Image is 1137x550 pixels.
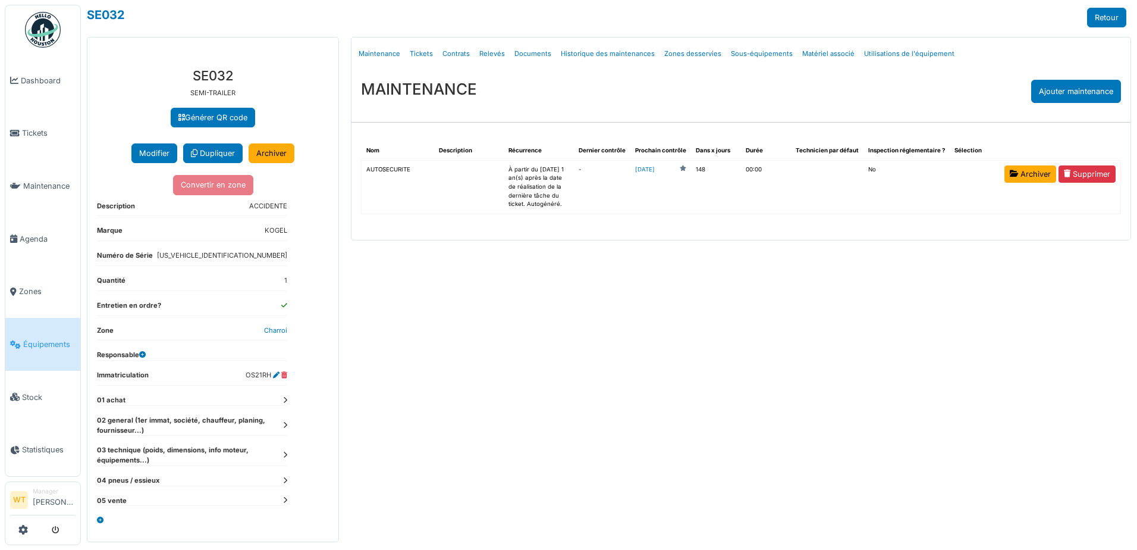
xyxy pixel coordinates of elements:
[97,370,149,385] dt: Immatriculation
[171,108,255,127] a: Générer QR code
[691,160,741,214] td: 148
[5,265,80,318] a: Zones
[5,107,80,160] a: Tickets
[434,142,504,160] th: Description
[354,40,405,68] a: Maintenance
[284,276,287,286] dd: 1
[5,318,80,371] a: Équipements
[97,415,287,436] dt: 02 general (1er immat, société, chauffeur, planing, fournisseur...)
[23,339,76,350] span: Équipements
[10,491,28,509] li: WT
[131,143,177,163] button: Modifier
[22,392,76,403] span: Stock
[510,40,556,68] a: Documents
[97,445,287,465] dt: 03 technique (poids, dimensions, info moteur, équipements...)
[97,301,161,315] dt: Entretien en ordre?
[97,395,287,405] dt: 01 achat
[361,80,477,98] h3: MAINTENANCE
[97,201,135,216] dt: Description
[21,75,76,86] span: Dashboard
[574,160,630,214] td: -
[362,142,434,160] th: Nom
[264,326,287,335] a: Charroi
[97,68,329,83] h3: SE032
[97,350,146,360] dt: Responsable
[10,487,76,515] a: WT Manager[PERSON_NAME]
[950,142,1000,160] th: Sélection
[1087,8,1126,27] a: Retour
[97,496,287,506] dt: 05 vente
[97,276,125,290] dt: Quantité
[22,127,76,139] span: Tickets
[97,226,123,240] dt: Marque
[574,142,630,160] th: Dernier contrôle
[249,201,287,211] dd: ACCIDENTE
[249,143,294,163] a: Archiver
[20,233,76,245] span: Agenda
[635,165,655,174] a: [DATE]
[741,142,791,160] th: Durée
[1059,165,1116,183] a: Supprimer
[630,142,691,160] th: Prochain contrôle
[859,40,959,68] a: Utilisations de l'équipement
[475,40,510,68] a: Relevés
[23,180,76,192] span: Maintenance
[691,142,741,160] th: Dans x jours
[863,142,950,160] th: Inspection réglementaire ?
[97,88,329,98] p: SEMI-TRAILER
[726,40,797,68] a: Sous-équipements
[5,212,80,265] a: Agenda
[791,142,863,160] th: Technicien par défaut
[19,286,76,297] span: Zones
[265,226,287,236] dd: KOGEL
[22,444,76,455] span: Statistiques
[246,370,287,380] dd: OS21RH
[659,40,726,68] a: Zones desservies
[504,160,574,214] td: À partir du [DATE] 1 an(s) après la date de réalisation de la dernière tâche du ticket. Autogénéré.
[504,142,574,160] th: Récurrence
[97,251,153,265] dt: Numéro de Série
[1031,80,1121,103] div: Ajouter maintenance
[5,160,80,212] a: Maintenance
[868,166,876,173] span: translation missing: fr.shared.no
[157,251,287,261] dd: [US_VEHICLE_IDENTIFICATION_NUMBER]
[87,8,125,22] a: SE032
[33,487,76,512] li: [PERSON_NAME]
[405,40,438,68] a: Tickets
[183,143,243,163] a: Dupliquer
[5,54,80,107] a: Dashboard
[97,326,114,340] dt: Zone
[556,40,659,68] a: Historique des maintenances
[438,40,475,68] a: Contrats
[1004,165,1056,183] a: Archiver
[5,371,80,424] a: Stock
[33,487,76,496] div: Manager
[362,160,434,214] td: AUTOSECURITE
[25,12,61,48] img: Badge_color-CXgf-gQk.svg
[5,424,80,477] a: Statistiques
[97,476,287,486] dt: 04 pneus / essieux
[741,160,791,214] td: 00:00
[797,40,859,68] a: Matériel associé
